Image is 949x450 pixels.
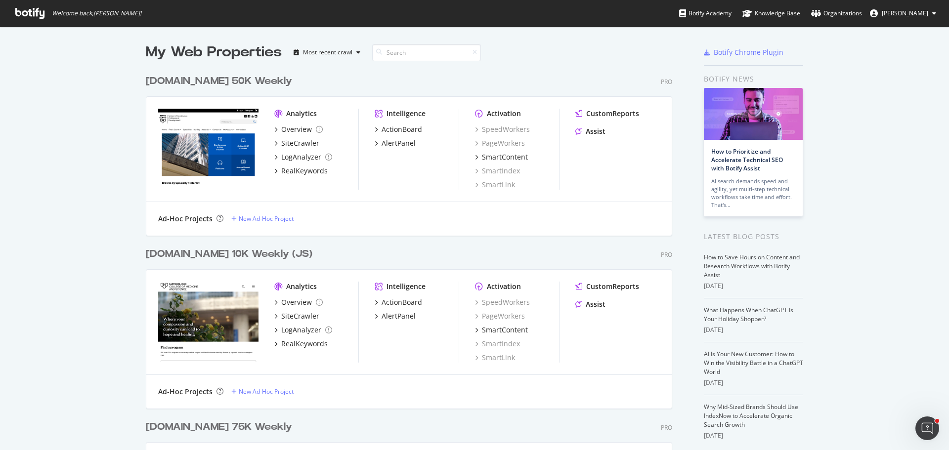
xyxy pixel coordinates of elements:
[274,311,319,321] a: SiteCrawler
[704,350,803,376] a: AI Is Your New Customer: How to Win the Visibility Battle in a ChatGPT World
[274,325,332,335] a: LogAnalyzer
[862,5,944,21] button: [PERSON_NAME]
[146,420,296,434] a: [DOMAIN_NAME] 75K Weekly
[387,109,426,119] div: Intelligence
[475,297,530,307] a: SpeedWorkers
[281,166,328,176] div: RealKeywords
[375,124,422,134] a: ActionBoard
[811,8,862,18] div: Organizations
[704,47,783,57] a: Botify Chrome Plugin
[303,49,352,55] div: Most recent crawl
[711,177,795,209] div: AI search demands speed and agility, yet multi-step technical workflows take time and effort. Tha...
[475,124,530,134] a: SpeedWorkers
[382,297,422,307] div: ActionBoard
[274,152,332,162] a: LogAnalyzer
[487,109,521,119] div: Activation
[475,325,528,335] a: SmartContent
[274,297,323,307] a: Overview
[375,138,416,148] a: AlertPanel
[704,74,803,84] div: Botify news
[704,403,798,429] a: Why Mid-Sized Brands Should Use IndexNow to Accelerate Organic Search Growth
[274,166,328,176] a: RealKeywords
[274,339,328,349] a: RealKeywords
[375,297,422,307] a: ActionBoard
[475,311,525,321] a: PageWorkers
[575,126,605,136] a: Assist
[231,387,294,396] a: New Ad-Hoc Project
[387,282,426,291] div: Intelligence
[475,353,515,363] a: SmartLink
[661,78,672,86] div: Pro
[704,88,803,140] img: How to Prioritize and Accelerate Technical SEO with Botify Assist
[679,8,732,18] div: Botify Academy
[290,44,364,60] button: Most recent crawl
[704,378,803,387] div: [DATE]
[146,420,292,434] div: [DOMAIN_NAME] 75K Weekly
[274,138,319,148] a: SiteCrawler
[286,109,317,119] div: Analytics
[281,311,319,321] div: SiteCrawler
[586,109,639,119] div: CustomReports
[372,44,481,61] input: Search
[586,299,605,309] div: Assist
[475,180,515,190] div: SmartLink
[281,297,312,307] div: Overview
[704,231,803,242] div: Latest Blog Posts
[882,9,928,17] span: Joanne Brickles
[704,306,793,323] a: What Happens When ChatGPT Is Your Holiday Shopper?
[714,47,783,57] div: Botify Chrome Plugin
[487,282,521,291] div: Activation
[704,253,800,279] a: How to Save Hours on Content and Research Workflows with Botify Assist
[475,166,520,176] a: SmartIndex
[158,282,259,362] img: college.mayo.edu
[239,214,294,223] div: New Ad-Hoc Project
[146,74,296,88] a: [DOMAIN_NAME] 50K Weekly
[146,42,282,62] div: My Web Properties
[475,152,528,162] a: SmartContent
[158,387,213,397] div: Ad-Hoc Projects
[704,326,803,334] div: [DATE]
[382,124,422,134] div: ActionBoard
[231,214,294,223] a: New Ad-Hoc Project
[575,282,639,291] a: CustomReports
[575,109,639,119] a: CustomReports
[375,311,416,321] a: AlertPanel
[281,152,321,162] div: LogAnalyzer
[661,423,672,432] div: Pro
[482,325,528,335] div: SmartContent
[239,387,294,396] div: New Ad-Hoc Project
[475,339,520,349] a: SmartIndex
[382,311,416,321] div: AlertPanel
[146,74,292,88] div: [DOMAIN_NAME] 50K Weekly
[586,282,639,291] div: CustomReports
[158,214,213,224] div: Ad-Hoc Projects
[146,247,312,261] div: [DOMAIN_NAME] 10K Weekly (JS)
[661,250,672,259] div: Pro
[704,282,803,290] div: [DATE]
[146,247,316,261] a: [DOMAIN_NAME] 10K Weekly (JS)
[281,124,312,134] div: Overview
[704,431,803,440] div: [DATE]
[281,325,321,335] div: LogAnalyzer
[482,152,528,162] div: SmartContent
[742,8,800,18] div: Knowledge Base
[382,138,416,148] div: AlertPanel
[281,138,319,148] div: SiteCrawler
[711,147,783,172] a: How to Prioritize and Accelerate Technical SEO with Botify Assist
[586,126,605,136] div: Assist
[281,339,328,349] div: RealKeywords
[274,124,323,134] a: Overview
[475,138,525,148] a: PageWorkers
[158,109,259,189] img: ce.mayo.edu
[286,282,317,291] div: Analytics
[575,299,605,309] a: Assist
[915,416,939,440] iframe: Intercom live chat
[52,9,141,17] span: Welcome back, [PERSON_NAME] !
